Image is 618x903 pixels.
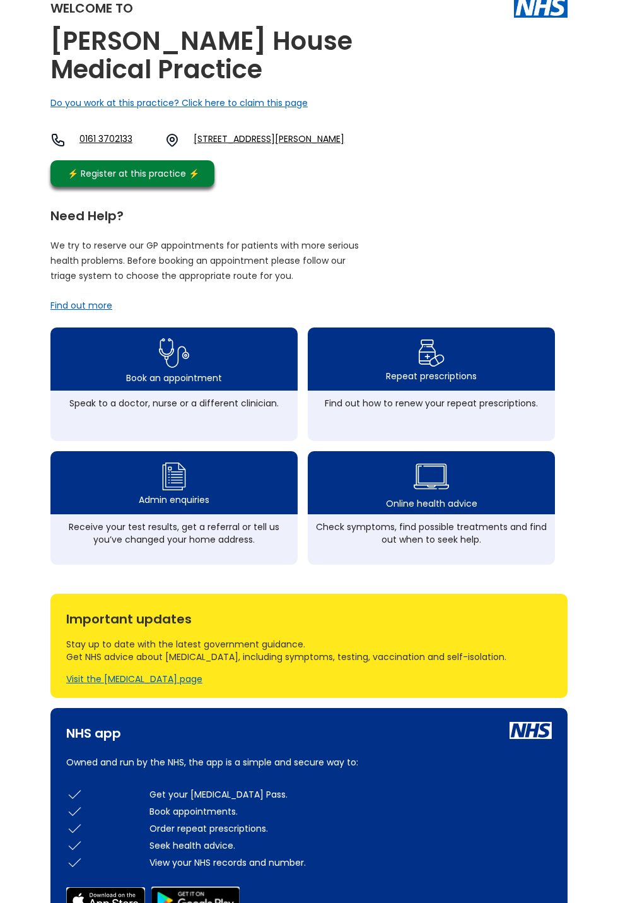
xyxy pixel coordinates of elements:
div: Welcome to [50,2,133,15]
div: Admin enquiries [139,493,209,506]
div: Book appointments. [149,805,552,818]
div: View your NHS records and number. [149,856,552,869]
img: telephone icon [50,133,66,148]
div: Need Help? [50,203,555,222]
img: repeat prescription icon [418,336,445,370]
h2: [PERSON_NAME] House Medical Practice [50,27,366,84]
a: Do you work at this practice? Click here to claim this page [50,97,308,109]
a: ⚡️ Register at this practice ⚡️ [50,160,214,187]
img: book appointment icon [159,334,189,372]
a: Find out more [50,299,112,312]
a: admin enquiry iconAdmin enquiriesReceive your test results, get a referral or tell us you’ve chan... [50,451,298,565]
img: check icon [66,820,83,837]
div: NHS app [66,721,121,740]
div: Seek health advice. [149,839,552,852]
div: Online health advice [386,497,477,510]
div: Order repeat prescriptions. [149,822,552,835]
div: Book an appointment [126,372,222,384]
div: Get your [MEDICAL_DATA] Pass. [149,788,552,801]
div: Speak to a doctor, nurse or a different clinician. [57,397,291,410]
div: Check symptoms, find possible treatments and find out when to seek help. [314,521,549,546]
img: check icon [66,803,83,820]
img: check icon [66,837,83,854]
img: check icon [66,786,83,803]
a: [STREET_ADDRESS][PERSON_NAME] [194,133,344,148]
div: ⚡️ Register at this practice ⚡️ [61,167,206,180]
a: repeat prescription iconRepeat prescriptionsFind out how to renew your repeat prescriptions. [308,328,555,441]
div: Stay up to date with the latest government guidance. Get NHS advice about [MEDICAL_DATA], includi... [66,638,552,663]
img: practice location icon [165,133,180,148]
a: 0161 3702133 [79,133,155,148]
img: check icon [66,854,83,871]
a: health advice iconOnline health adviceCheck symptoms, find possible treatments and find out when ... [308,451,555,565]
div: Important updates [66,606,552,625]
a: Visit the [MEDICAL_DATA] page [66,673,202,685]
img: admin enquiry icon [160,459,188,493]
div: Repeat prescriptions [386,370,477,382]
img: nhs icon white [510,722,552,739]
div: Find out how to renew your repeat prescriptions. [314,397,549,410]
div: Receive your test results, get a referral or tell us you’ve changed your home address. [57,521,291,546]
p: Owned and run by the NHS, the app is a simple and secure way to: [66,755,375,770]
img: health advice icon [414,456,449,497]
a: book appointment icon Book an appointmentSpeak to a doctor, nurse or a different clinician. [50,328,298,441]
p: We try to reserve our GP appointments for patients with more serious health problems. Before book... [50,238,359,283]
